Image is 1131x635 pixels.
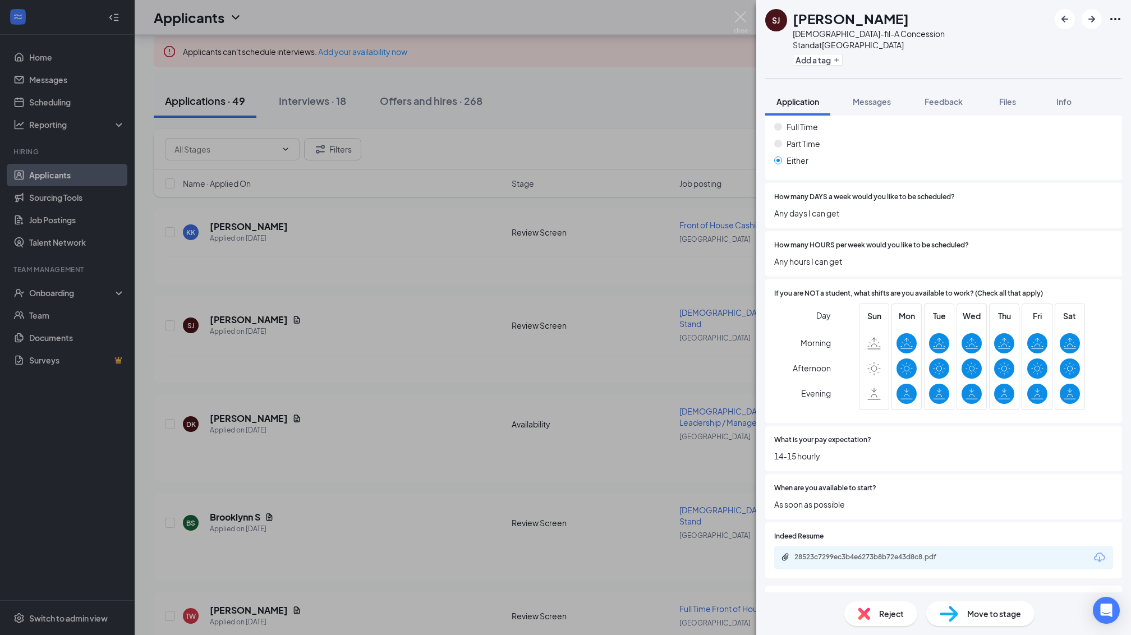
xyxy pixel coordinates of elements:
[793,54,843,66] button: PlusAdd a tag
[774,531,824,542] span: Indeed Resume
[774,207,1113,219] span: Any days I can get
[794,553,951,562] div: 28523c7299ec3b4e6273b8b72e43d8c8.pdf
[1058,12,1072,26] svg: ArrowLeftNew
[994,310,1014,322] span: Thu
[781,553,790,562] svg: Paperclip
[833,57,840,63] svg: Plus
[787,137,820,150] span: Part Time
[1093,551,1106,564] svg: Download
[774,450,1113,462] span: 14-15 hourly
[772,15,780,26] div: SJ
[999,96,1016,107] span: Files
[962,310,982,322] span: Wed
[929,310,949,322] span: Tue
[787,121,818,133] span: Full Time
[774,435,871,445] span: What is your pay expectation?
[1085,12,1098,26] svg: ArrowRight
[793,358,831,378] span: Afternoon
[774,255,1113,268] span: Any hours I can get
[793,9,909,28] h1: [PERSON_NAME]
[816,309,831,321] span: Day
[1109,12,1122,26] svg: Ellipses
[864,310,884,322] span: Sun
[774,192,955,203] span: How many DAYS a week would you like to be scheduled?
[781,553,963,563] a: Paperclip28523c7299ec3b4e6273b8b72e43d8c8.pdf
[774,483,876,494] span: When are you available to start?
[853,96,891,107] span: Messages
[1060,310,1080,322] span: Sat
[787,154,808,167] span: Either
[776,96,819,107] span: Application
[1027,310,1047,322] span: Fri
[879,608,904,620] span: Reject
[1055,9,1075,29] button: ArrowLeftNew
[967,608,1021,620] span: Move to stage
[801,333,831,353] span: Morning
[801,383,831,403] span: Evening
[1093,597,1120,624] div: Open Intercom Messenger
[1056,96,1072,107] span: Info
[925,96,963,107] span: Feedback
[774,498,1113,510] span: As soon as possible
[896,310,917,322] span: Mon
[774,288,1043,299] span: If you are NOT a student, what shifts are you available to work? (Check all that apply)
[1082,9,1102,29] button: ArrowRight
[793,28,1049,50] div: [DEMOGRAPHIC_DATA]-fil-A Concession Stand at [GEOGRAPHIC_DATA]
[774,240,969,251] span: How many HOURS per week would you like to be scheduled?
